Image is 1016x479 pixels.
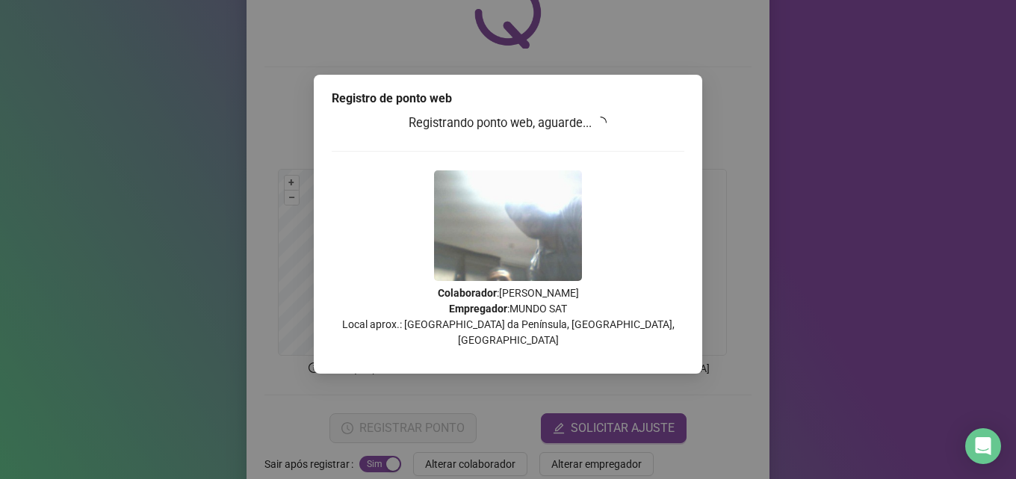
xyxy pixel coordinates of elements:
[965,428,1001,464] div: Open Intercom Messenger
[332,90,684,108] div: Registro de ponto web
[449,303,507,315] strong: Empregador
[332,285,684,348] p: : [PERSON_NAME] : MUNDO SAT Local aprox.: [GEOGRAPHIC_DATA] da Península, [GEOGRAPHIC_DATA], [GEO...
[438,287,497,299] strong: Colaborador
[332,114,684,133] h3: Registrando ponto web, aguarde...
[595,117,607,129] span: loading
[434,170,582,281] img: 2Q==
